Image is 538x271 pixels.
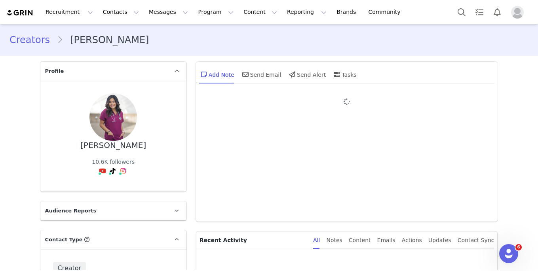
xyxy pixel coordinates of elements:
[6,9,34,17] img: grin logo
[499,244,518,263] iframe: Intercom live chat
[241,65,281,84] div: Send Email
[428,231,451,249] div: Updates
[313,231,320,249] div: All
[489,3,506,21] button: Notifications
[326,231,342,249] div: Notes
[364,3,409,21] a: Community
[515,244,522,250] span: 6
[98,3,144,21] button: Contacts
[199,65,234,84] div: Add Note
[453,3,470,21] button: Search
[10,33,57,47] a: Creators
[287,65,326,84] div: Send Alert
[332,65,357,84] div: Tasks
[80,141,146,150] div: [PERSON_NAME]
[200,231,307,249] p: Recent Activity
[282,3,331,21] button: Reporting
[239,3,282,21] button: Content
[45,236,83,244] span: Contact Type
[511,6,524,19] img: placeholder-profile.jpg
[144,3,193,21] button: Messages
[471,3,488,21] a: Tasks
[41,3,98,21] button: Recruitment
[45,67,64,75] span: Profile
[506,6,532,19] button: Profile
[89,93,137,141] img: e23d76ee-2688-41c4-8dff-a916aa1b84f4.jpg
[402,231,422,249] div: Actions
[45,207,97,215] span: Audience Reports
[458,231,494,249] div: Contact Sync
[120,168,126,174] img: instagram.svg
[349,231,371,249] div: Content
[193,3,238,21] button: Program
[92,158,135,166] div: 10.6K followers
[377,231,395,249] div: Emails
[332,3,363,21] a: Brands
